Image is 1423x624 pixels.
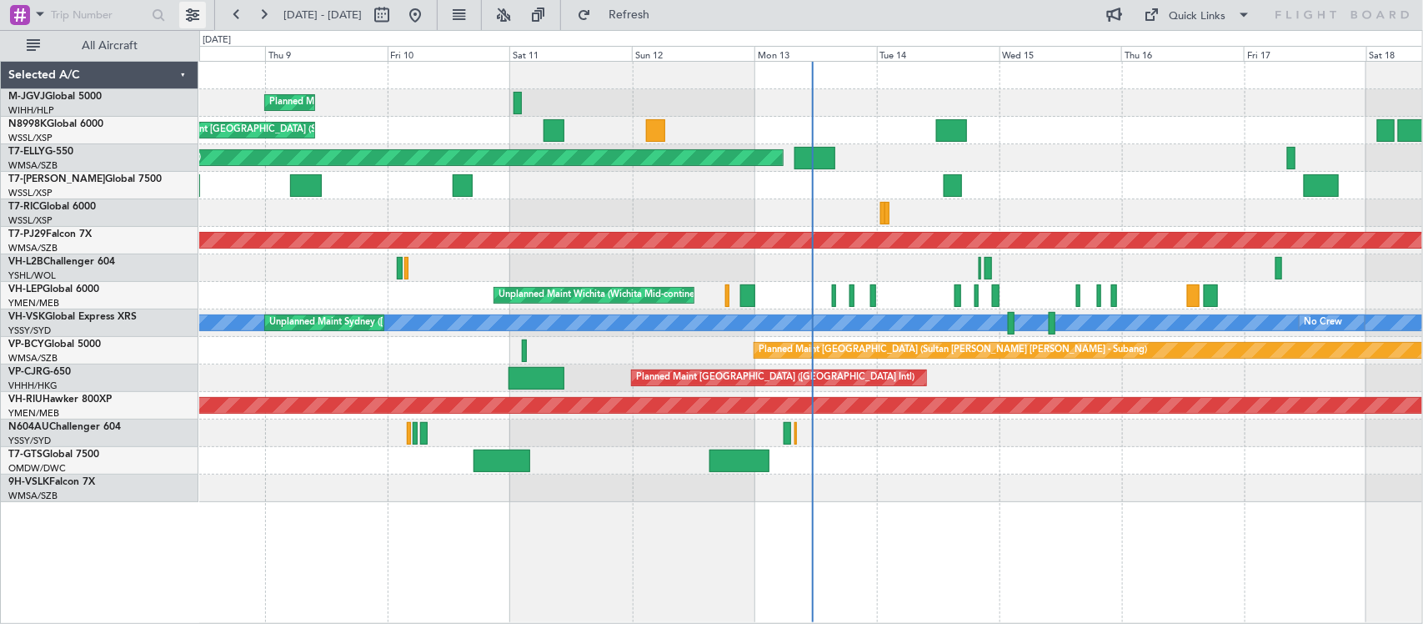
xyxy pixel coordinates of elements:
a: WMSA/SZB [8,490,58,502]
div: Planned Maint [GEOGRAPHIC_DATA] (Seletar) [269,90,465,115]
div: Mon 13 [754,46,877,61]
a: WSSL/XSP [8,187,53,199]
span: VP-BCY [8,340,44,350]
span: N8998K [8,119,47,129]
button: Quick Links [1136,2,1260,28]
a: N604AUChallenger 604 [8,422,121,432]
a: WMSA/SZB [8,242,58,254]
div: Fri 10 [388,46,510,61]
span: VH-RIU [8,395,43,405]
span: VH-LEP [8,284,43,294]
button: Refresh [569,2,669,28]
span: M-JGVJ [8,92,45,102]
div: Thu 16 [1121,46,1244,61]
span: [DATE] - [DATE] [283,8,362,23]
input: Trip Number [51,3,147,28]
a: T7-RICGlobal 6000 [8,202,96,212]
span: VH-VSK [8,312,45,322]
a: VH-RIUHawker 800XP [8,395,112,405]
a: T7-GTSGlobal 7500 [8,450,99,460]
a: WIHH/HLP [8,104,54,117]
div: Sun 12 [632,46,754,61]
div: Tue 14 [877,46,1000,61]
a: VP-CJRG-650 [8,367,71,377]
a: WMSA/SZB [8,159,58,172]
div: No Crew [1304,310,1342,335]
button: All Aircraft [18,33,181,59]
span: VH-L2B [8,257,43,267]
a: 9H-VSLKFalcon 7X [8,477,95,487]
div: Planned Maint [GEOGRAPHIC_DATA] (Sultan [PERSON_NAME] [PERSON_NAME] - Subang) [759,338,1147,363]
span: Refresh [594,9,664,21]
div: Unplanned Maint Wichita (Wichita Mid-continent) [499,283,705,308]
a: YSSY/SYD [8,325,51,337]
span: All Aircraft [43,40,176,52]
a: M-JGVJGlobal 5000 [8,92,102,102]
div: Thu 9 [265,46,388,61]
div: Sat 11 [509,46,632,61]
a: YSHL/WOL [8,269,56,282]
a: YMEN/MEB [8,297,59,309]
a: WMSA/SZB [8,352,58,365]
a: VH-L2BChallenger 604 [8,257,115,267]
div: Quick Links [1170,8,1226,25]
a: YMEN/MEB [8,407,59,420]
a: T7-PJ29Falcon 7X [8,229,92,239]
div: Fri 17 [1244,46,1366,61]
span: 9H-VSLK [8,477,49,487]
a: VH-VSKGlobal Express XRS [8,312,137,322]
a: T7-[PERSON_NAME]Global 7500 [8,174,162,184]
div: Unplanned Maint Sydney ([PERSON_NAME] Intl) [269,310,474,335]
span: T7-ELLY [8,147,45,157]
a: VP-BCYGlobal 5000 [8,340,101,350]
a: WSSL/XSP [8,214,53,227]
span: T7-GTS [8,450,43,460]
a: WSSL/XSP [8,132,53,144]
div: Wed 15 [1000,46,1122,61]
a: VH-LEPGlobal 6000 [8,284,99,294]
a: VHHH/HKG [8,380,58,392]
span: T7-RIC [8,202,39,212]
a: OMDW/DWC [8,462,66,475]
div: Planned Maint [GEOGRAPHIC_DATA] ([GEOGRAPHIC_DATA] Intl) [636,365,914,390]
div: Planned Maint [GEOGRAPHIC_DATA] (Seletar) [147,118,343,143]
a: YSSY/SYD [8,435,51,447]
a: T7-ELLYG-550 [8,147,73,157]
span: T7-PJ29 [8,229,46,239]
span: T7-[PERSON_NAME] [8,174,105,184]
span: VP-CJR [8,367,43,377]
span: N604AU [8,422,49,432]
a: N8998KGlobal 6000 [8,119,103,129]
